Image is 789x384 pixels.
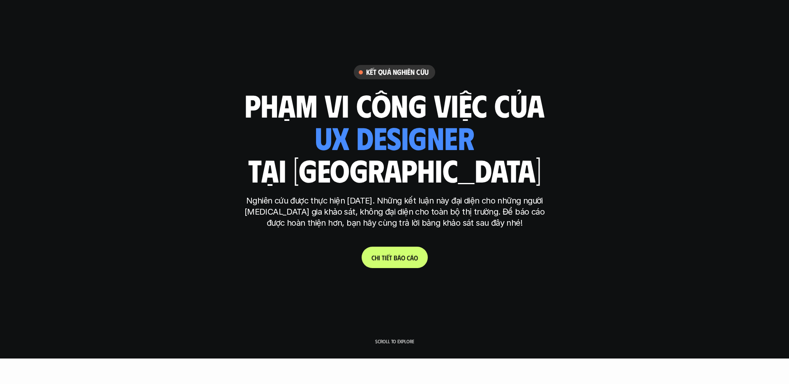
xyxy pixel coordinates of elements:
h1: phạm vi công việc của [245,88,544,122]
span: t [389,246,392,254]
span: C [371,245,375,253]
span: o [401,246,405,254]
p: Scroll to explore [375,338,414,344]
a: Chitiếtbáocáo [362,247,428,268]
span: b [394,246,397,254]
p: Nghiên cứu được thực hiện [DATE]. Những kết luận này đại diện cho những người [MEDICAL_DATA] gia ... [240,195,549,229]
h6: Kết quả nghiên cứu [366,67,429,77]
span: i [378,245,380,253]
span: á [397,246,401,254]
span: ế [386,245,389,253]
span: o [414,246,418,254]
span: á [410,246,414,254]
span: c [407,246,410,254]
span: i [385,245,386,253]
span: h [375,245,378,253]
h1: tại [GEOGRAPHIC_DATA] [248,153,541,187]
span: t [382,245,385,253]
